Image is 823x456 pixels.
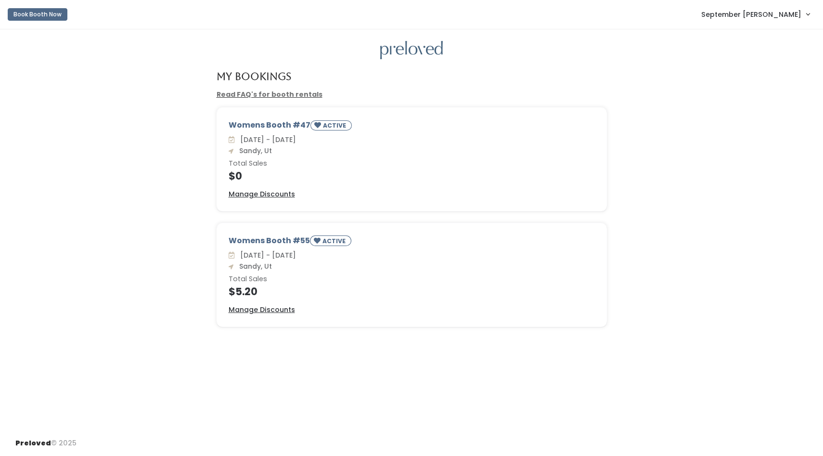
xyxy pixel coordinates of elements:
h4: My Bookings [217,71,291,82]
a: Read FAQ's for booth rentals [217,90,322,99]
h6: Total Sales [229,160,595,168]
span: September [PERSON_NAME] [701,9,801,20]
span: Sandy, Ut [235,261,272,271]
div: © 2025 [15,430,77,448]
button: Book Booth Now [8,8,67,21]
img: preloved logo [380,41,443,60]
a: Book Booth Now [8,4,67,25]
small: ACTIVE [322,237,347,245]
h4: $5.20 [229,286,595,297]
h4: $0 [229,170,595,182]
span: [DATE] - [DATE] [236,250,296,260]
small: ACTIVE [323,121,348,130]
div: Womens Booth #47 [229,119,595,134]
a: September [PERSON_NAME] [692,4,819,25]
u: Manage Discounts [229,305,295,314]
span: [DATE] - [DATE] [236,135,296,144]
h6: Total Sales [229,275,595,283]
a: Manage Discounts [229,305,295,315]
a: Manage Discounts [229,189,295,199]
span: Sandy, Ut [235,146,272,156]
span: Preloved [15,438,51,448]
div: Womens Booth #55 [229,235,595,250]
